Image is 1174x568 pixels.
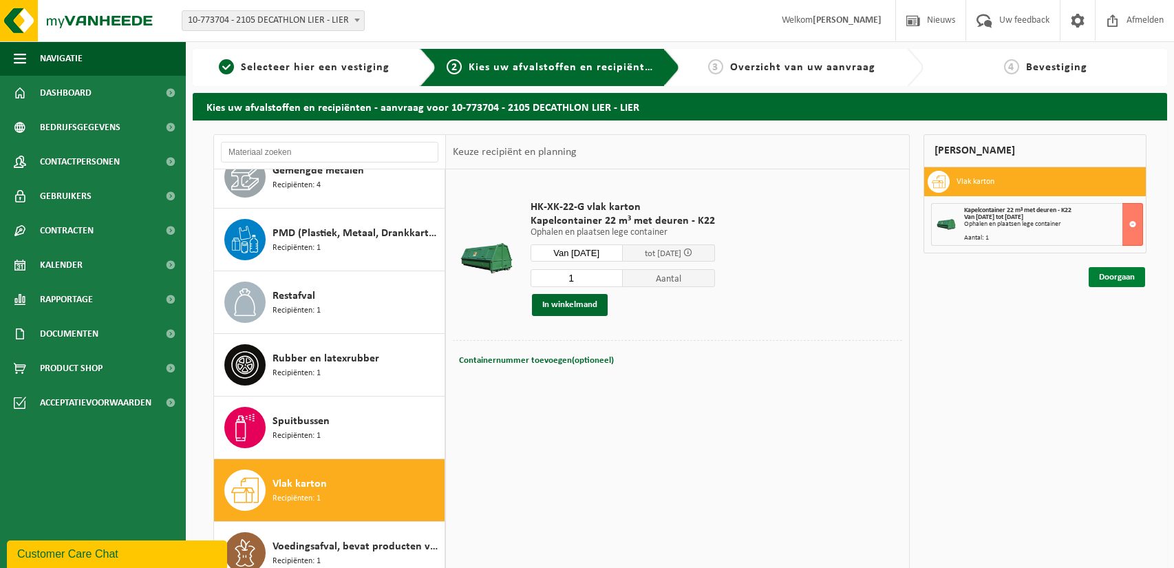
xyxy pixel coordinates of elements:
span: 3 [708,59,723,74]
button: Gemengde metalen Recipiënten: 4 [214,146,445,209]
span: Bedrijfsgegevens [40,110,120,145]
p: Ophalen en plaatsen lege container [531,228,715,238]
button: Containernummer toevoegen(optioneel) [458,351,615,370]
span: Product Shop [40,351,103,386]
span: 4 [1004,59,1019,74]
button: PMD (Plastiek, Metaal, Drankkartons) (bedrijven) Recipiënten: 1 [214,209,445,271]
span: Containernummer toevoegen(optioneel) [459,356,614,365]
span: Contactpersonen [40,145,120,179]
button: Vlak karton Recipiënten: 1 [214,459,445,522]
button: In winkelmand [532,294,608,316]
button: Restafval Recipiënten: 1 [214,271,445,334]
div: [PERSON_NAME] [924,134,1146,167]
span: 2 [447,59,462,74]
input: Selecteer datum [531,244,623,262]
span: PMD (Plastiek, Metaal, Drankkartons) (bedrijven) [273,225,441,242]
span: 10-773704 - 2105 DECATHLON LIER - LIER [182,10,365,31]
span: Bevestiging [1026,62,1087,73]
div: Aantal: 1 [964,235,1142,242]
span: Kalender [40,248,83,282]
strong: Van [DATE] tot [DATE] [964,213,1023,221]
span: Acceptatievoorwaarden [40,386,151,420]
iframe: chat widget [7,538,230,568]
span: Recipiënten: 4 [273,179,321,192]
span: Recipiënten: 1 [273,367,321,380]
span: Selecteer hier een vestiging [241,62,389,73]
span: Spuitbussen [273,413,330,430]
span: tot [DATE] [645,249,681,258]
span: Gebruikers [40,179,92,213]
span: Gemengde metalen [273,162,364,179]
span: Rubber en latexrubber [273,350,379,367]
span: Kapelcontainer 22 m³ met deuren - K22 [964,207,1071,214]
span: Dashboard [40,76,92,110]
span: Recipiënten: 1 [273,430,321,443]
span: Recipiënten: 1 [273,242,321,255]
a: Doorgaan [1089,267,1145,287]
a: 1Selecteer hier een vestiging [200,59,409,76]
h3: Vlak karton [957,171,994,193]
span: Navigatie [40,41,83,76]
span: Voedingsafval, bevat producten van dierlijke oorsprong, onverpakt, categorie 3 [273,538,441,555]
span: Documenten [40,317,98,351]
span: HK-XK-22-G vlak karton [531,200,715,214]
span: Recipiënten: 1 [273,304,321,317]
h2: Kies uw afvalstoffen en recipiënten - aanvraag voor 10-773704 - 2105 DECATHLON LIER - LIER [193,93,1167,120]
span: 10-773704 - 2105 DECATHLON LIER - LIER [182,11,364,30]
span: Kapelcontainer 22 m³ met deuren - K22 [531,214,715,228]
span: Rapportage [40,282,93,317]
span: 1 [219,59,234,74]
span: Recipiënten: 1 [273,555,321,568]
span: Aantal [623,269,715,287]
span: Restafval [273,288,315,304]
input: Materiaal zoeken [221,142,438,162]
div: Ophalen en plaatsen lege container [964,221,1142,228]
button: Rubber en latexrubber Recipiënten: 1 [214,334,445,397]
span: Recipiënten: 1 [273,492,321,505]
span: Contracten [40,213,94,248]
div: Keuze recipiënt en planning [446,135,584,169]
strong: [PERSON_NAME] [813,15,882,25]
button: Spuitbussen Recipiënten: 1 [214,397,445,459]
span: Kies uw afvalstoffen en recipiënten [469,62,658,73]
span: Overzicht van uw aanvraag [730,62,875,73]
span: Vlak karton [273,476,327,492]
